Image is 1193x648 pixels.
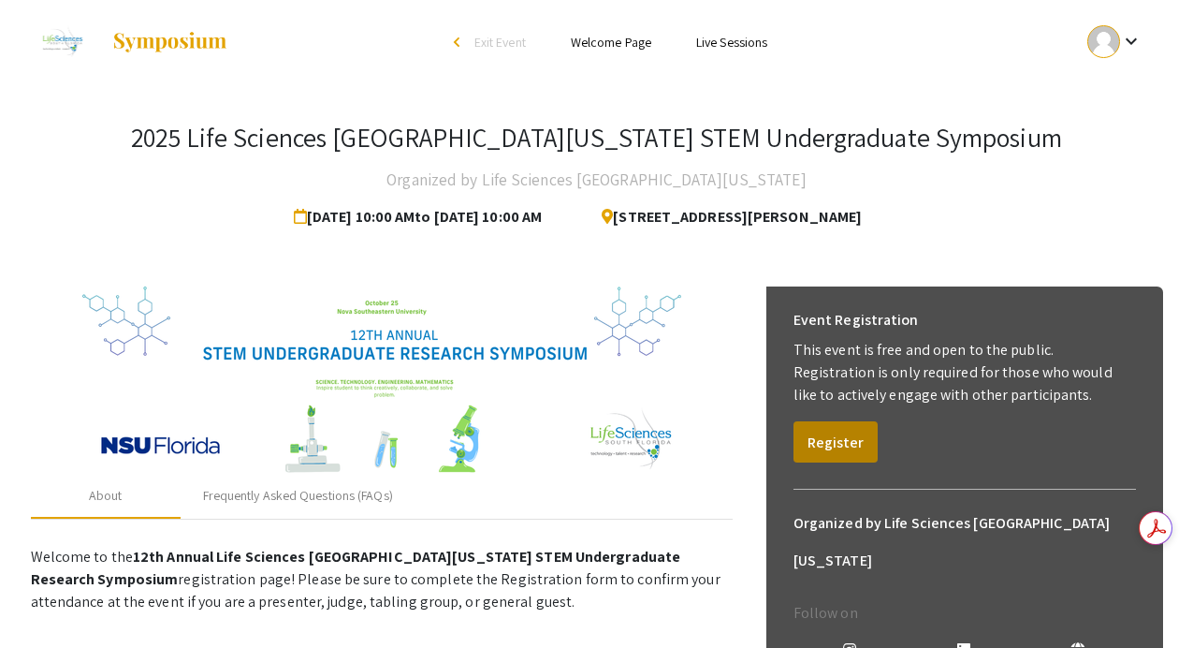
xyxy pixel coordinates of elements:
[1120,30,1142,52] mat-icon: Expand account dropdown
[793,339,1136,406] p: This event is free and open to the public. Registration is only required for those who would like...
[89,486,123,506] div: About
[203,486,393,506] div: Frequently Asked Questions (FAQs)
[587,199,862,236] span: [STREET_ADDRESS][PERSON_NAME]
[793,421,878,463] button: Register
[696,34,767,51] a: Live Sessions
[294,199,549,236] span: [DATE] 10:00 AM to [DATE] 10:00 AM
[111,31,228,53] img: Symposium by ForagerOne
[454,37,465,48] div: arrow_back_ios
[793,505,1136,580] h6: Organized by Life Sciences [GEOGRAPHIC_DATA][US_STATE]
[1068,21,1162,63] button: Expand account dropdown
[31,19,229,66] a: 2025 Life Sciences South Florida STEM Undergraduate Symposium
[793,302,919,339] h6: Event Registration
[82,287,681,474] img: 32153a09-f8cb-4114-bf27-cfb6bc84fc69.png
[793,602,1136,625] p: Follow on
[31,19,94,66] img: 2025 Life Sciences South Florida STEM Undergraduate Symposium
[31,547,681,589] strong: 12th Annual Life Sciences [GEOGRAPHIC_DATA][US_STATE] STEM Undergraduate Research Symposium
[474,34,526,51] span: Exit Event
[386,161,806,199] h4: Organized by Life Sciences [GEOGRAPHIC_DATA][US_STATE]
[571,34,651,51] a: Welcome Page
[31,546,733,613] p: Welcome to the registration page! Please be sure to complete the Registration form to confirm you...
[131,122,1062,154] h3: 2025 Life Sciences [GEOGRAPHIC_DATA][US_STATE] STEM Undergraduate Symposium
[14,564,80,634] iframe: Chat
